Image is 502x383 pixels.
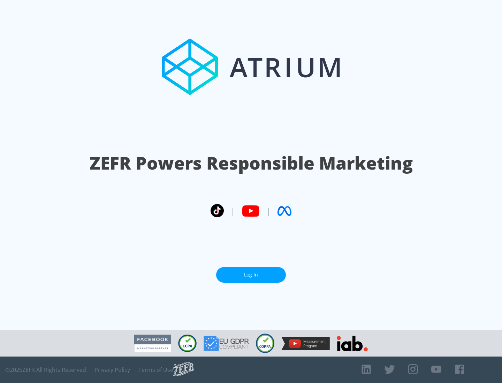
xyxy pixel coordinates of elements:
a: Terms of Use [138,366,173,373]
img: CCPA Compliant [178,335,197,352]
span: © 2025 ZEFR All Rights Reserved [5,366,86,373]
img: Facebook Marketing Partner [134,335,171,352]
a: Privacy Policy [94,366,130,373]
a: Log In [216,267,286,283]
h1: ZEFR Powers Responsible Marketing [90,151,413,175]
img: YouTube Measurement Program [281,337,330,350]
span: | [266,206,271,216]
img: COPPA Compliant [256,334,274,353]
span: | [231,206,235,216]
img: GDPR Compliant [204,336,249,351]
img: IAB [337,336,368,351]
